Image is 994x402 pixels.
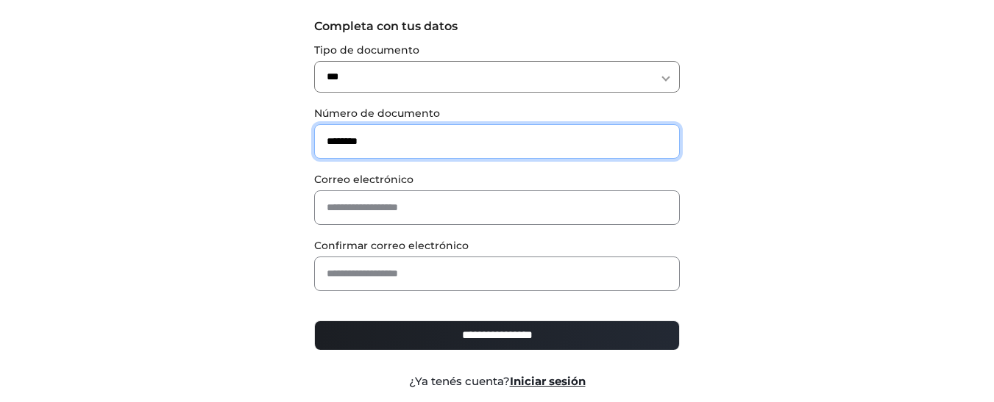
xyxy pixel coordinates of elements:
[314,106,680,121] label: Número de documento
[38,30,950,63] h1: An Error Was Encountered
[314,238,680,254] label: Confirmar correo electrónico
[49,73,939,88] p: Unable to load the requested file: pwa/ia.php
[314,43,680,58] label: Tipo de documento
[303,373,691,390] div: ¿Ya tenés cuenta?
[510,374,586,388] a: Iniciar sesión
[314,172,680,187] label: Correo electrónico
[314,18,680,35] label: Completa con tus datos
